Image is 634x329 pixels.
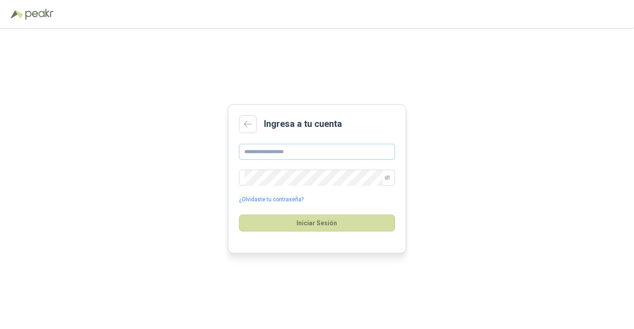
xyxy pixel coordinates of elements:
[11,10,23,19] img: Logo
[25,9,54,20] img: Peakr
[264,117,342,131] h2: Ingresa a tu cuenta
[385,175,390,180] span: eye-invisible
[239,215,395,232] button: Iniciar Sesión
[239,195,304,204] a: ¿Olvidaste tu contraseña?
